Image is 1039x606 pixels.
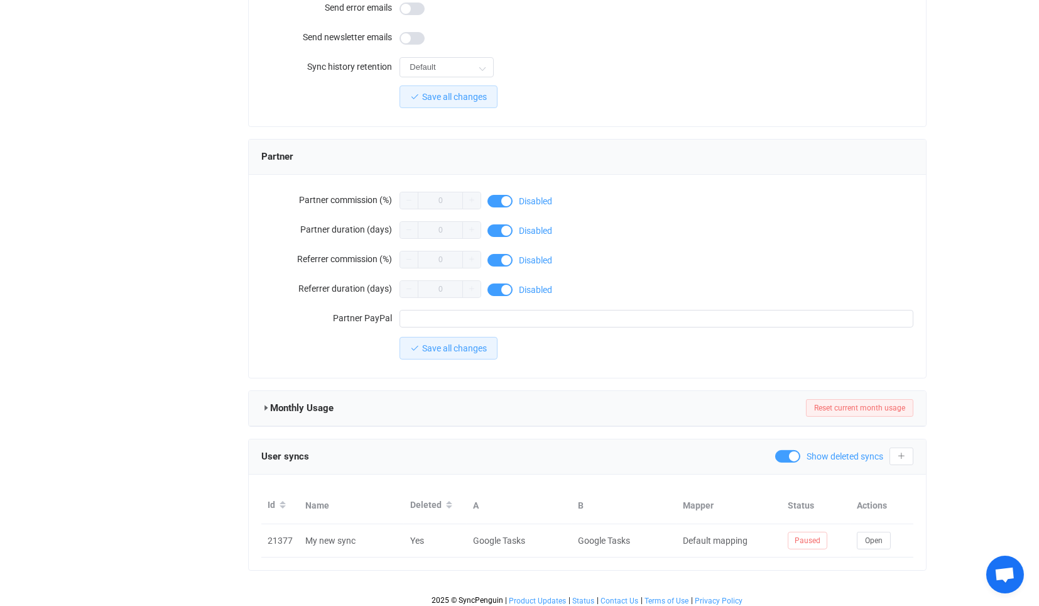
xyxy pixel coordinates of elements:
span: Reset current month usage [814,404,905,412]
span: Disabled [519,197,552,206]
span: Disabled [519,256,552,265]
button: Save all changes [400,337,498,360]
button: Save all changes [400,85,498,108]
button: Reset current month usage [806,399,913,417]
a: Status [572,597,596,605]
label: Partner PayPal [261,306,400,331]
a: Privacy Policy [695,597,744,605]
span: Status [573,597,595,605]
span: Contact Us [601,597,639,605]
a: Terms of Use [645,597,690,605]
span: Terms of Use [645,597,689,605]
span: Disabled [519,226,552,235]
span: Partner [261,147,293,166]
span: | [597,596,599,605]
a: Product Updates [509,597,567,605]
a: Contact Us [601,597,639,605]
span: Privacy Policy [695,597,743,605]
span: | [505,596,507,605]
label: Partner commission (%) [261,187,400,212]
span: | [568,596,570,605]
span: Save all changes [422,343,487,353]
span: 2025 © SyncPenguin [432,596,503,605]
div: Open chat [986,556,1024,593]
label: Referrer commission (%) [261,246,400,272]
span: | [691,596,693,605]
span: Save all changes [422,92,487,102]
span: Monthly Usage [270,399,334,417]
input: Select [400,57,494,77]
label: Referrer duration (days) [261,276,400,301]
span: Disabled [519,285,552,294]
label: Partner duration (days) [261,217,400,242]
label: Sync history retention [261,54,400,79]
label: Send newsletter emails [261,25,400,50]
span: | [641,596,643,605]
